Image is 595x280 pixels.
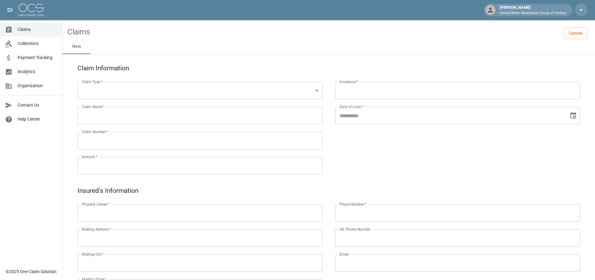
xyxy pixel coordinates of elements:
span: Analytics [17,68,57,75]
span: Organization [17,82,57,89]
div: © 2025 One Claim Solution [6,268,57,275]
p: United Water Restoration Group of Hickory [500,11,566,16]
label: Date of Loss [340,104,363,109]
button: open drawer [4,4,16,16]
span: Contact Us [17,102,57,108]
span: Claims [17,26,57,33]
span: Help Center [17,116,57,122]
span: Payment Tracking [17,54,57,61]
label: Claim Type [82,79,103,84]
button: New [62,39,91,54]
label: Amount [82,154,97,159]
img: ocs-logo-white-transparent.png [19,4,44,16]
label: Alt. Phone Number [340,227,370,232]
label: Phone Number [340,202,366,207]
h2: Claims [67,27,90,37]
label: Mailing Address [82,227,111,232]
label: Mailing City [82,252,104,257]
label: Insurance [340,79,358,84]
button: Choose date [567,109,579,122]
label: Claim Number [82,129,108,134]
label: Property Owner [82,202,110,207]
label: Claim Name [82,104,105,109]
label: Email [340,252,349,257]
span: Collections [17,40,57,47]
a: Cancel [564,27,588,39]
div: [PERSON_NAME] [497,4,569,16]
div: dynamic tabs [62,39,595,54]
